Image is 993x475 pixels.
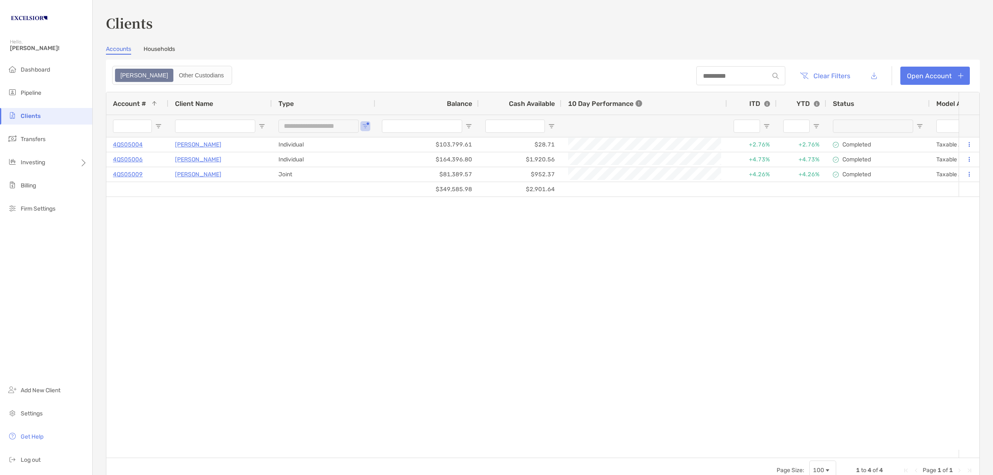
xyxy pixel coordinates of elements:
span: Investing [21,159,45,166]
div: $103,799.61 [375,137,479,152]
span: [PERSON_NAME]! [10,45,87,52]
span: Clients [21,113,41,120]
a: 4QS05006 [113,154,143,165]
a: [PERSON_NAME] [175,169,221,180]
button: Open Filter Menu [813,123,820,130]
div: $28.71 [479,137,561,152]
span: Status [833,100,854,108]
span: Cash Available [509,100,555,108]
div: +2.76% [777,137,826,152]
div: $952.37 [479,167,561,182]
button: Open Filter Menu [465,123,472,130]
div: Zoe [116,70,173,81]
div: +2.76% [727,137,777,152]
img: Zoe Logo [10,3,48,33]
a: [PERSON_NAME] [175,139,221,150]
img: get-help icon [7,431,17,441]
img: firm-settings icon [7,203,17,213]
a: [PERSON_NAME] [175,154,221,165]
span: Page [923,467,936,474]
div: 10 Day Performance [568,92,642,115]
span: 4 [868,467,871,474]
span: Firm Settings [21,205,55,212]
button: Open Filter Menu [362,123,369,130]
button: Clear Filters [794,67,856,85]
span: Balance [447,100,472,108]
div: YTD [796,100,820,108]
input: Client Name Filter Input [175,120,255,133]
p: Completed [842,156,871,163]
div: $1,920.56 [479,152,561,167]
img: dashboard icon [7,64,17,74]
span: of [873,467,878,474]
img: settings icon [7,408,17,418]
div: Page Size: [777,467,804,474]
div: $349,585.98 [375,182,479,197]
span: 1 [938,467,941,474]
div: $2,901.64 [479,182,561,197]
div: Joint [272,167,375,182]
img: complete icon [833,142,839,148]
span: Client Name [175,100,213,108]
img: add_new_client icon [7,385,17,395]
span: Dashboard [21,66,50,73]
div: $81,389.57 [375,167,479,182]
img: pipeline icon [7,87,17,97]
button: Open Filter Menu [155,123,162,130]
span: 4 [879,467,883,474]
div: segmented control [112,66,232,85]
div: First Page [903,467,909,474]
span: of [943,467,948,474]
button: Open Filter Menu [548,123,555,130]
span: Billing [21,182,36,189]
img: investing icon [7,157,17,167]
div: +4.26% [727,167,777,182]
div: Individual [272,137,375,152]
span: Settings [21,410,43,417]
img: complete icon [833,172,839,178]
div: Other Custodians [174,70,228,81]
img: billing icon [7,180,17,190]
div: 100 [813,467,824,474]
a: Households [144,46,175,55]
div: Previous Page [913,467,919,474]
img: input icon [772,73,779,79]
div: $164,396.80 [375,152,479,167]
span: 1 [949,467,953,474]
img: clients icon [7,110,17,120]
img: complete icon [833,157,839,163]
img: transfers icon [7,134,17,144]
span: to [861,467,866,474]
div: ITD [749,100,770,108]
input: YTD Filter Input [783,120,810,133]
a: Accounts [106,46,131,55]
div: +4.73% [727,152,777,167]
a: 4QS05004 [113,139,143,150]
input: Balance Filter Input [382,120,462,133]
span: Get Help [21,433,43,440]
div: +4.73% [777,152,826,167]
a: 4QS05009 [113,169,143,180]
span: Pipeline [21,89,41,96]
input: ITD Filter Input [734,120,760,133]
h3: Clients [106,13,980,32]
div: Next Page [956,467,963,474]
div: +4.26% [777,167,826,182]
div: Last Page [966,467,973,474]
p: Completed [842,141,871,148]
a: Open Account [900,67,970,85]
input: Account # Filter Input [113,120,152,133]
button: Open Filter Menu [259,123,265,130]
button: Open Filter Menu [916,123,923,130]
span: 1 [856,467,860,474]
span: Account # [113,100,146,108]
img: logout icon [7,454,17,464]
span: Model Assigned [936,100,986,108]
button: Open Filter Menu [763,123,770,130]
